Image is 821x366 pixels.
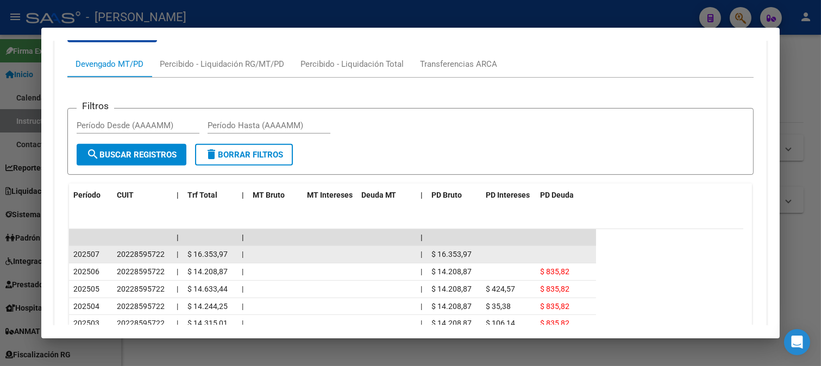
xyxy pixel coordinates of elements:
div: Percibido - Liquidación RG/MT/PD [160,58,284,70]
span: MT Intereses [307,191,353,199]
span: Deuda MT [361,191,397,199]
span: | [242,319,243,327]
datatable-header-cell: PD Bruto [428,184,482,207]
span: | [421,302,423,311]
div: Transferencias ARCA [421,58,498,70]
span: | [177,191,179,199]
datatable-header-cell: MT Intereses [303,184,357,207]
span: | [242,302,243,311]
span: | [177,267,178,276]
datatable-header-cell: Deuda MT [357,184,417,207]
span: 202504 [73,302,99,311]
span: $ 35,38 [486,302,511,311]
span: $ 835,82 [541,319,570,327]
span: $ 14.208,87 [432,319,472,327]
button: Buscar Registros [77,144,186,166]
span: Buscar Registros [86,150,177,160]
span: PD Deuda [541,191,574,199]
span: 202505 [73,285,99,293]
datatable-header-cell: CUIT [112,184,172,207]
span: $ 835,82 [541,285,570,293]
span: $ 14.208,87 [432,267,472,276]
span: Período [73,191,101,199]
span: PD Bruto [432,191,462,199]
span: $ 835,82 [541,302,570,311]
span: $ 14.208,87 [187,267,228,276]
span: $ 14.208,87 [432,285,472,293]
span: 20228595722 [117,302,165,311]
span: MT Bruto [253,191,285,199]
span: CUIT [117,191,134,199]
span: $ 14.633,44 [187,285,228,293]
span: 20228595722 [117,319,165,327]
span: 202507 [73,250,99,258]
span: $ 16.353,97 [187,250,228,258]
span: $ 14.315,01 [187,319,228,327]
datatable-header-cell: | [417,184,428,207]
datatable-header-cell: | [237,184,248,207]
datatable-header-cell: PD Deuda [536,184,596,207]
span: Trf Total [187,191,217,199]
span: | [421,250,423,258]
span: | [242,267,243,276]
span: 202503 [73,319,99,327]
datatable-header-cell: PD Intereses [482,184,536,207]
span: $ 106,14 [486,319,516,327]
span: 202506 [73,267,99,276]
span: Borrar Filtros [205,150,283,160]
datatable-header-cell: Período [69,184,112,207]
span: | [242,233,244,242]
span: 20228595722 [117,285,165,293]
span: | [242,285,243,293]
span: | [421,191,423,199]
button: Borrar Filtros [195,144,293,166]
h3: Filtros [77,100,114,112]
span: $ 14.244,25 [187,302,228,311]
div: Open Intercom Messenger [784,329,810,355]
span: PD Intereses [486,191,530,199]
span: 20228595722 [117,267,165,276]
span: $ 424,57 [486,285,516,293]
mat-icon: search [86,148,99,161]
datatable-header-cell: | [172,184,183,207]
div: Devengado MT/PD [76,58,143,70]
span: $ 16.353,97 [432,250,472,258]
span: | [242,250,243,258]
span: | [177,302,178,311]
div: Percibido - Liquidación Total [300,58,404,70]
mat-icon: delete [205,148,218,161]
span: | [421,285,423,293]
datatable-header-cell: MT Bruto [248,184,303,207]
span: | [177,233,179,242]
span: | [421,267,423,276]
span: | [177,285,178,293]
span: 20228595722 [117,250,165,258]
datatable-header-cell: Trf Total [183,184,237,207]
span: | [242,191,244,199]
span: $ 14.208,87 [432,302,472,311]
span: | [177,250,178,258]
span: | [421,233,423,242]
span: $ 835,82 [541,267,570,276]
span: | [177,319,178,327]
span: | [421,319,423,327]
